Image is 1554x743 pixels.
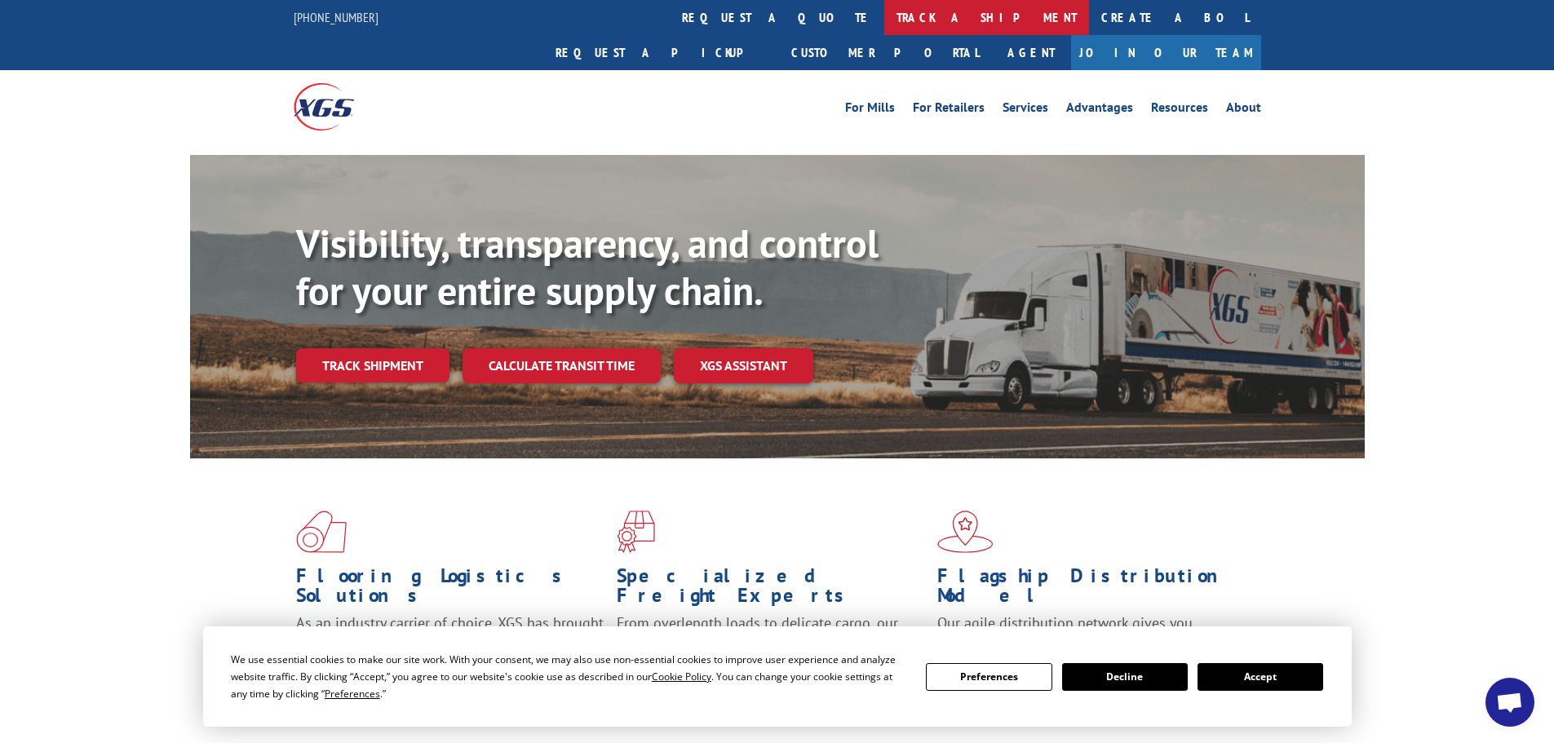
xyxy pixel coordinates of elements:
[926,663,1051,691] button: Preferences
[294,9,379,25] a: [PHONE_NUMBER]
[203,626,1352,727] div: Cookie Consent Prompt
[1226,101,1261,119] a: About
[937,613,1237,652] span: Our agile distribution network gives you nationwide inventory management on demand.
[937,566,1246,613] h1: Flagship Distribution Model
[937,511,994,553] img: xgs-icon-flagship-distribution-model-red
[1066,101,1133,119] a: Advantages
[325,687,380,701] span: Preferences
[296,613,604,671] span: As an industry carrier of choice, XGS has brought innovation and dedication to flooring logistics...
[1071,35,1261,70] a: Join Our Team
[913,101,985,119] a: For Retailers
[296,218,879,316] b: Visibility, transparency, and control for your entire supply chain.
[617,511,655,553] img: xgs-icon-focused-on-flooring-red
[296,511,347,553] img: xgs-icon-total-supply-chain-intelligence-red
[674,348,813,383] a: XGS ASSISTANT
[1003,101,1048,119] a: Services
[617,613,925,686] p: From overlength loads to delicate cargo, our experienced staff knows the best way to move your fr...
[617,566,925,613] h1: Specialized Freight Experts
[991,35,1071,70] a: Agent
[543,35,779,70] a: Request a pickup
[1062,663,1188,691] button: Decline
[845,101,895,119] a: For Mills
[463,348,661,383] a: Calculate transit time
[779,35,991,70] a: Customer Portal
[1485,678,1534,727] div: Open chat
[1198,663,1323,691] button: Accept
[296,566,604,613] h1: Flooring Logistics Solutions
[231,651,906,702] div: We use essential cookies to make our site work. With your consent, we may also use non-essential ...
[296,348,449,383] a: Track shipment
[652,670,711,683] span: Cookie Policy
[1151,101,1208,119] a: Resources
